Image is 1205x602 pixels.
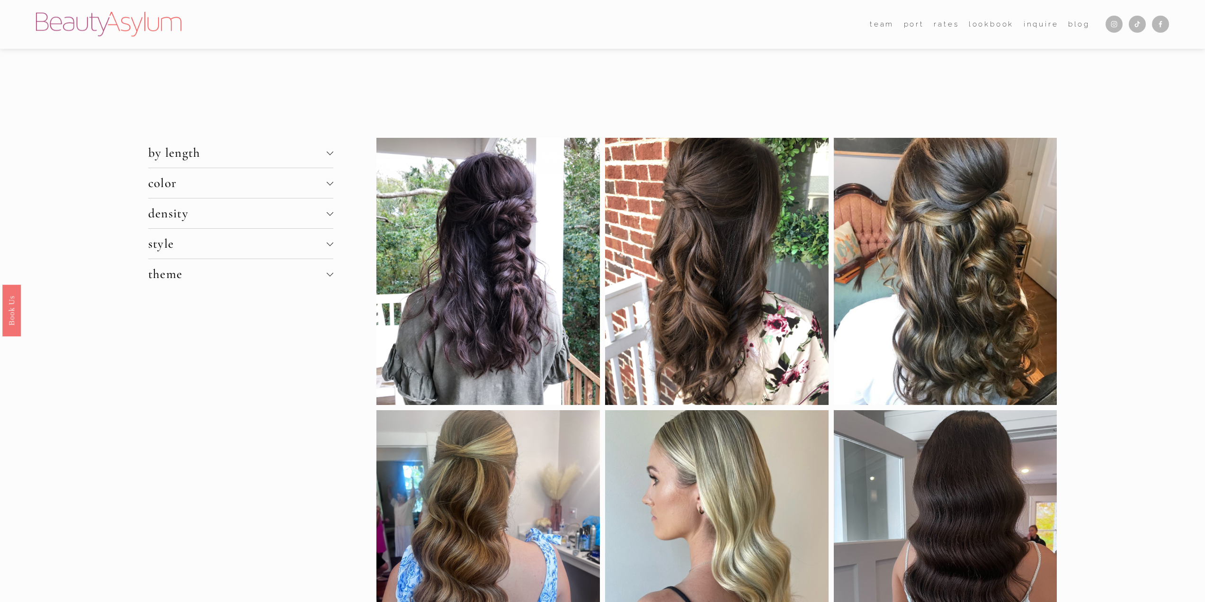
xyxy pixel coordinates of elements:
[1024,17,1059,32] a: Inquire
[148,198,333,228] button: density
[148,206,327,221] span: density
[1152,16,1169,33] a: Facebook
[148,145,327,161] span: by length
[2,284,21,336] a: Book Us
[148,236,327,252] span: style
[148,138,333,168] button: by length
[870,17,894,32] a: folder dropdown
[934,17,959,32] a: Rates
[1068,17,1090,32] a: Blog
[1129,16,1146,33] a: TikTok
[904,17,924,32] a: port
[148,168,333,198] button: color
[148,229,333,259] button: style
[1106,16,1123,33] a: Instagram
[148,259,333,289] button: theme
[36,12,181,36] img: Beauty Asylum | Bridal Hair &amp; Makeup Charlotte &amp; Atlanta
[969,17,1014,32] a: Lookbook
[148,266,327,282] span: theme
[148,175,327,191] span: color
[870,18,894,31] span: team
